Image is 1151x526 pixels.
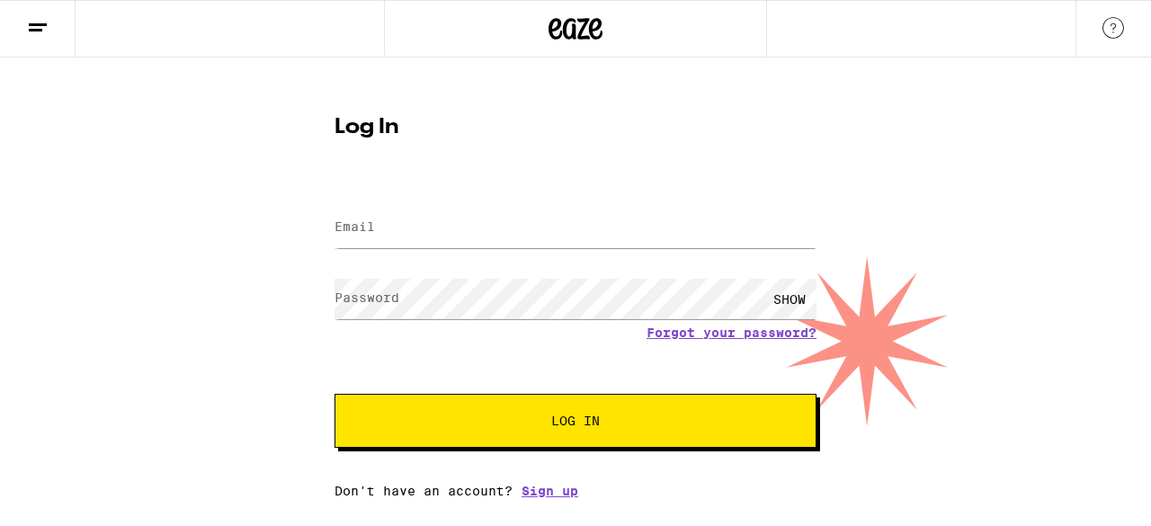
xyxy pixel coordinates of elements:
[551,415,600,427] span: Log In
[335,484,816,498] div: Don't have an account?
[335,394,816,448] button: Log In
[335,208,816,248] input: Email
[522,484,578,498] a: Sign up
[335,117,816,138] h1: Log In
[335,219,375,234] label: Email
[335,290,399,305] label: Password
[763,279,816,319] div: SHOW
[647,325,816,340] a: Forgot your password?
